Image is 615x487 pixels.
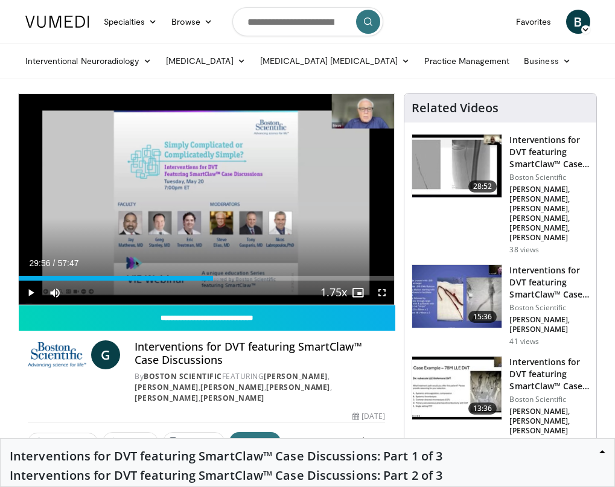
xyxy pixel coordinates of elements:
h3: Interventions for DVT featuring SmartClaw™ Case Discussions: Part 1 … [509,134,589,170]
a: [PERSON_NAME] [266,382,330,392]
button: Fullscreen [370,281,394,305]
a: [MEDICAL_DATA] [MEDICAL_DATA] [253,49,417,73]
a: [PERSON_NAME] [135,393,199,403]
img: Boston Scientific [28,340,87,369]
video-js: Video Player [19,94,395,305]
span: / [53,258,56,268]
button: Follow [229,432,281,451]
span: 13:36 [468,403,497,415]
a: Thumbs Up [28,433,98,451]
button: Save to [163,432,225,451]
a: [PERSON_NAME] [135,382,199,392]
button: Play [19,281,43,305]
img: c9201aff-c63c-4c30-aa18-61314b7b000e.150x105_q85_crop-smart_upscale.jpg [412,265,502,328]
div: [DATE] [352,411,385,422]
h4: Related Videos [412,101,499,115]
h4: Interventions for DVT featuring SmartClaw™ Case Discussions [135,340,385,366]
p: 38 views [509,245,539,255]
span: 57:47 [57,258,78,268]
a: 28:52 Interventions for DVT featuring SmartClaw™ Case Discussions: Part 1 … Boston Scientific [PE... [412,134,589,255]
p: Boston Scientific [509,395,589,404]
div: Progress Bar [19,276,395,281]
a: 357 followers [284,438,331,448]
span: 15:36 [468,311,497,323]
a: Business [517,49,578,73]
a: G [91,340,120,369]
button: Mute [43,281,67,305]
a: Interventions for DVT featuring SmartClaw™ Case Discussions: Part 1 of 3 [10,448,442,464]
p: [PERSON_NAME], [PERSON_NAME], [PERSON_NAME], [PERSON_NAME], [PERSON_NAME], [PERSON_NAME] [509,185,589,243]
span: 28:52 [468,180,497,193]
p: Boston Scientific [509,173,589,182]
img: VuMedi Logo [25,16,89,28]
a: 15:36 Interventions for DVT featuring SmartClaw™ Case Discussions: Part 2 … Boston Scientific [PE... [412,264,589,346]
a: [PERSON_NAME] [200,393,264,403]
div: By FEATURING , , , , , [135,371,385,404]
button: Playback Rate [322,281,346,305]
a: [PERSON_NAME] [200,382,264,392]
img: 8e34a565-0f1f-4312-bf6d-12e5c78bba72.150x105_q85_crop-smart_upscale.jpg [412,135,502,197]
a: 13:36 Interventions for DVT featuring SmartClaw™ Case Discussions: Part 3 … Boston Scientific [PE... [412,356,589,448]
h3: Interventions for DVT featuring SmartClaw™ Case Discussions: Part 3 … [509,356,589,392]
a: B [566,10,590,34]
button: Share [103,432,159,451]
a: Boston Scientific [144,371,222,381]
p: Boston Scientific [509,303,589,313]
a: [MEDICAL_DATA] [159,49,253,73]
h3: Interventions for DVT featuring SmartClaw™ Case Discussions: Part 2 … [509,264,589,301]
span: 54 views [342,434,385,449]
a: Interventional Neuroradiology [18,49,159,73]
p: [PERSON_NAME], [PERSON_NAME], [PERSON_NAME] [509,407,589,436]
a: Practice Management [417,49,517,73]
button: Enable picture-in-picture mode [346,281,370,305]
a: Interventions for DVT featuring SmartClaw™ Case Discussions: Part 2 of 3 [10,467,442,483]
a: Specialties [97,10,165,34]
span: 29:56 [30,258,51,268]
a: Favorites [509,10,559,34]
a: [PERSON_NAME] [264,371,328,381]
input: Search topics, interventions [232,7,383,36]
p: 41 views [509,337,539,346]
p: [PERSON_NAME], [PERSON_NAME] [509,315,589,334]
img: c7c8053f-07ab-4f92-a446-8a4fb167e281.150x105_q85_crop-smart_upscale.jpg [412,357,502,419]
a: Browse [164,10,220,34]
